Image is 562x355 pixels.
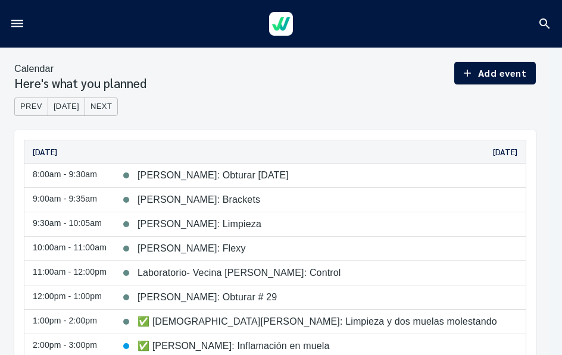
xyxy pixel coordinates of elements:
[138,292,277,302] a: [PERSON_NAME]: Obturar # 29
[138,170,289,180] a: [PERSON_NAME]: Obturar [DATE]
[24,261,115,285] td: 11:00am - 12:00pm
[14,76,146,90] h3: Here's what you planned
[85,98,118,116] button: Next
[493,145,517,158] span: [DATE]
[14,62,54,76] p: Calendar
[138,219,261,229] a: [PERSON_NAME]: Limpieza
[138,194,260,205] a: [PERSON_NAME]: Brackets
[24,212,115,237] td: 9:30am - 10:05am
[54,100,79,114] span: [DATE]
[269,12,293,36] img: Werkgo Logo
[454,62,536,84] button: Add event
[14,62,146,76] nav: breadcrumb
[48,98,85,116] button: [DATE]
[24,188,115,212] td: 9:00am - 9:35am
[138,316,497,326] a: ✅ [DEMOGRAPHIC_DATA][PERSON_NAME]: Limpieza y dos muelas molestando
[90,100,112,114] span: Next
[14,98,48,116] button: Prev
[138,341,330,351] a: ✅ [PERSON_NAME]: Inflamación en muela
[24,237,115,261] td: 10:00am - 11:00am
[464,65,526,81] span: Add event
[24,285,115,310] td: 12:00pm - 1:00pm
[33,145,57,158] span: [DATE]
[138,243,246,253] a: [PERSON_NAME]: Flexy
[20,100,42,114] span: Prev
[260,6,302,42] a: Werkgo Logo
[138,268,341,278] a: Laboratorio- Vecina [PERSON_NAME]: Control
[24,164,115,188] td: 8:00am - 9:30am
[24,310,115,334] td: 1:00pm - 2:00pm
